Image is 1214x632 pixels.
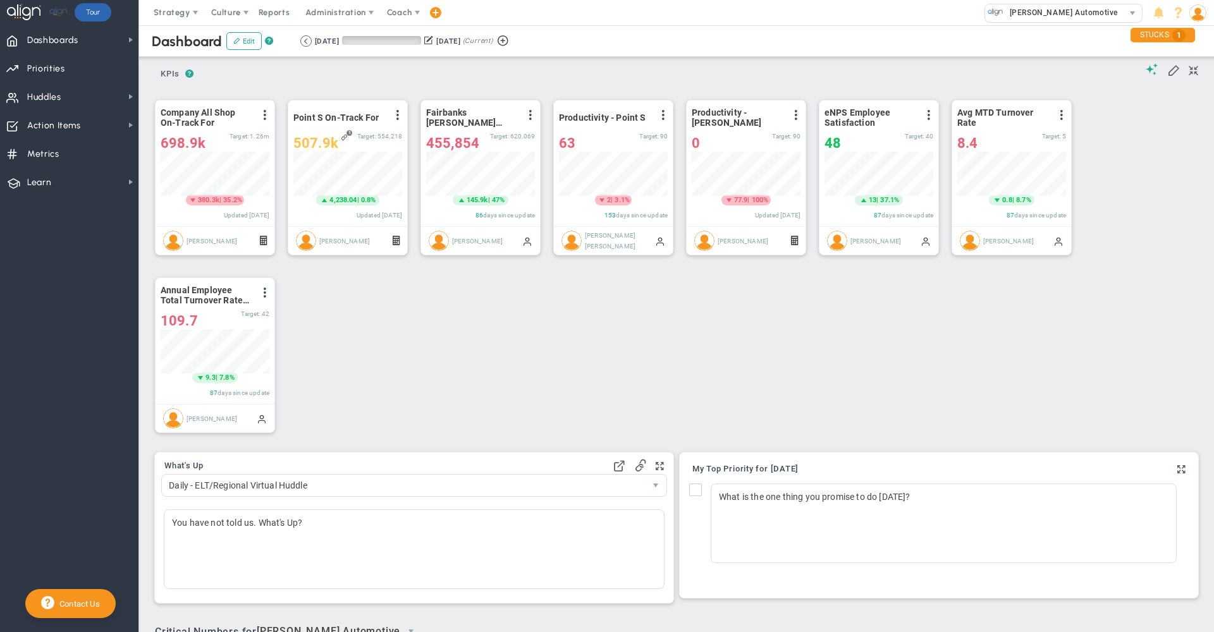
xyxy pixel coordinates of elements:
span: 9.3 [205,373,215,383]
img: MICHAEL SIMARD [827,231,847,251]
span: 90 [793,133,800,140]
span: Target: [1042,133,1061,140]
span: 507,939.53 [293,135,338,151]
button: Edit [226,32,262,50]
span: What's Up [164,461,204,470]
span: 37.1% [880,196,899,204]
span: Administration [305,8,365,17]
span: 2 [607,195,611,205]
span: 153 [604,212,616,219]
span: 145.9k [467,195,488,205]
div: STUCKS [1131,28,1195,42]
span: Target: [230,133,248,140]
span: My Top Priority for [DATE] [692,465,799,473]
span: Dashboard [152,33,222,50]
span: 7.8% [219,374,235,382]
span: 554,218 [377,133,402,140]
span: 455,854 [426,135,479,151]
button: KPIs [155,64,185,86]
span: Metrics [27,141,59,167]
span: Original Target that is linked 1 time [341,134,348,140]
span: select [1124,4,1142,22]
span: Coach [387,8,412,17]
span: Priorities [27,56,65,82]
span: Target: [241,310,260,317]
span: [PERSON_NAME] [187,238,237,245]
span: Formula Driven [260,232,267,250]
button: What's Up [164,461,204,471]
img: MICHAEL SIMARD [694,231,714,251]
span: 0 [692,135,700,151]
span: eNPS Employee Satisfaction [825,107,916,128]
span: select [645,475,666,496]
span: KPIs [155,64,185,84]
span: Culture [211,8,241,17]
span: Fairbanks [PERSON_NAME] Group On-Track For KPI [426,107,518,128]
span: 0.8% [361,196,376,204]
span: | [876,196,878,204]
img: 31649.Company.photo [988,4,1003,20]
button: Go to previous period [300,35,312,47]
span: [PERSON_NAME] [850,238,901,245]
span: | [216,374,218,382]
span: [PERSON_NAME] [718,238,768,245]
span: Manually Updated [1053,236,1064,246]
span: Learn [27,169,51,196]
span: 100% [752,196,769,204]
span: | [1012,196,1014,204]
span: days since update [218,389,269,396]
div: [DATE] [315,35,339,47]
span: [PERSON_NAME] [PERSON_NAME] [585,232,635,250]
span: | [219,196,221,204]
span: Manually Updated [655,236,665,246]
img: Jay McFetridge [960,231,980,251]
span: 42 [262,310,269,317]
span: 0.8 [1002,195,1012,205]
span: 698,939.53 [161,135,205,151]
span: Avg MTD Turnover Rate [957,107,1049,128]
span: 1 [346,130,352,136]
span: 620,069 [510,133,535,140]
span: | [611,196,613,204]
span: | [488,196,490,204]
span: 90 [660,133,668,140]
div: You have not told us. What's Up? [164,509,665,589]
span: | [747,196,749,204]
button: My Top Priority for [DATE] [692,465,799,475]
span: Contact Us [54,599,100,609]
span: 77.9 [734,195,748,205]
span: 48 [825,135,841,151]
span: 4,238.04 [329,195,357,205]
span: 5 [1062,133,1066,140]
div: Period Progress: 0% Day 0 of 91 with 91 remaining. [342,36,421,45]
span: 8.7% [1016,196,1031,204]
div: [DATE] [436,35,460,47]
span: Updated [DATE] [357,212,402,219]
span: Huddles [27,84,61,111]
span: | [357,196,359,204]
span: Dashboards [27,27,78,54]
span: Target: [357,133,376,140]
span: Manually Updated [522,236,532,246]
span: days since update [616,212,668,219]
span: days since update [1014,212,1066,219]
span: Manually Updated [921,236,931,246]
span: Suggestions (AI Feature) [1146,63,1158,75]
span: 87 [1007,212,1014,219]
span: days since update [881,212,933,219]
span: 3.1% [615,196,630,204]
span: Annual Employee Total Turnover Rate- Rolling [161,285,252,305]
span: 109.7 [161,313,198,329]
span: 1 [1172,29,1186,42]
span: [PERSON_NAME] Automotive [1003,4,1118,21]
span: 35.2% [223,196,242,204]
img: MICHAEL SIMARD [163,408,183,428]
span: [PERSON_NAME] [452,238,503,245]
span: 8.4 [957,135,978,151]
span: Target: [905,133,924,140]
span: 40 [926,133,933,140]
span: Action Items [27,112,81,139]
img: Chen Simpson [561,231,582,251]
span: Updated [DATE] [224,212,269,219]
span: 87 [874,212,881,219]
